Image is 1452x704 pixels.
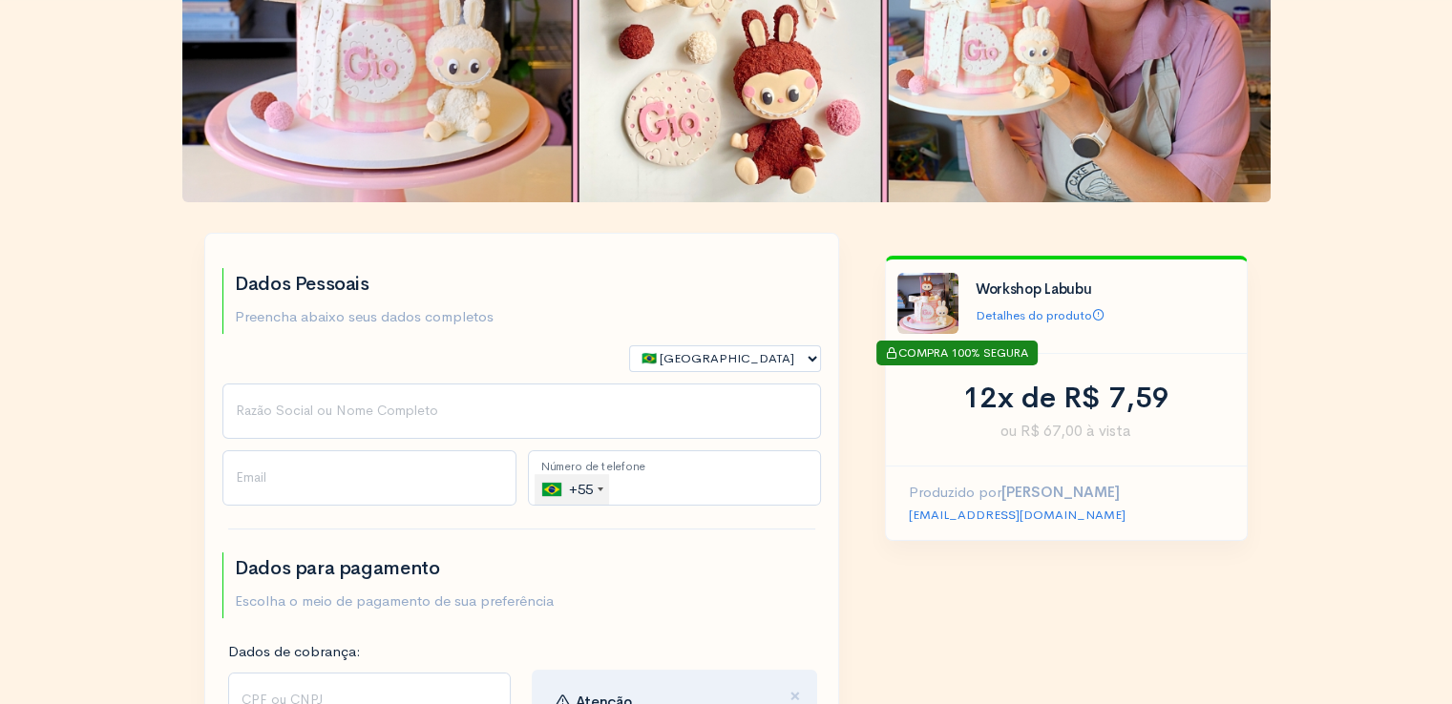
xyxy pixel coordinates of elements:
[976,307,1105,323] a: Detalhes do produto
[909,482,1224,504] p: Produzido por
[235,274,494,295] h2: Dados Pessoais
[1001,483,1120,501] strong: [PERSON_NAME]
[235,590,554,612] p: Escolha o meio de pagamento de sua preferência
[235,558,554,579] h2: Dados para pagamento
[909,507,1126,523] a: [EMAIL_ADDRESS][DOMAIN_NAME]
[235,306,494,328] p: Preencha abaixo seus dados completos
[909,377,1224,420] div: 12x de R$ 7,59
[222,450,516,506] input: Email
[976,281,1230,298] h4: Workshop Labubu
[228,641,361,663] label: Dados de cobrança:
[876,341,1038,365] div: COMPRA 100% SEGURA
[909,420,1224,443] span: ou R$ 67,00 à vista
[542,474,609,505] div: +55
[897,273,958,334] img: %C3%8Dcone%20curso%20Creatorsland.jpg
[535,474,609,505] div: Brazil (Brasil): +55
[222,383,821,439] input: Nome Completo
